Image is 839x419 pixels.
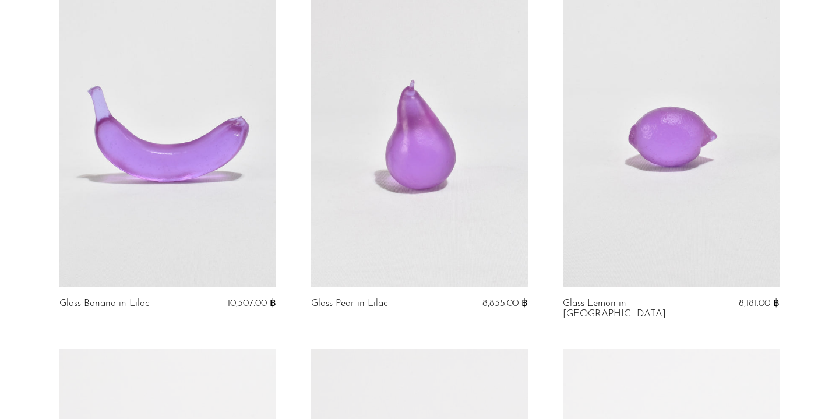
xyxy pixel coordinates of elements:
[739,298,780,308] span: 8,181.00 ฿
[563,298,707,320] a: Glass Lemon in [GEOGRAPHIC_DATA]
[227,298,276,308] span: 10,307.00 ฿
[482,298,528,308] span: 8,835.00 ฿
[59,298,149,309] a: Glass Banana in Lilac
[311,298,387,309] a: Glass Pear in Lilac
